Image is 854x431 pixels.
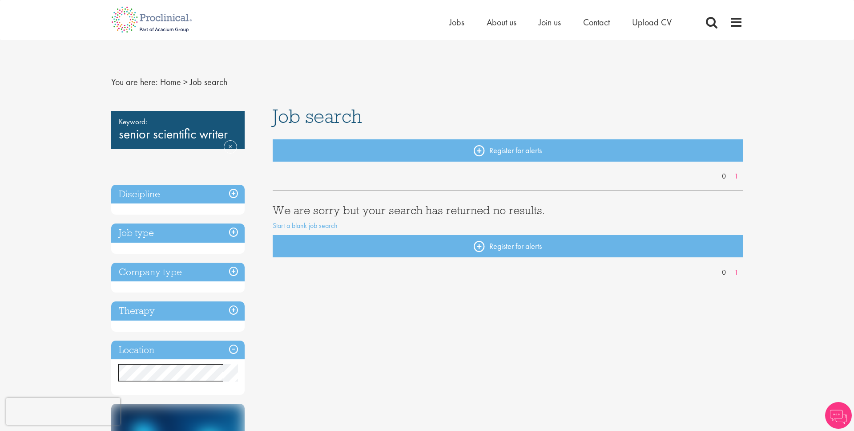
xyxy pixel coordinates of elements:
div: senior scientific writer [111,111,245,149]
a: 0 [717,171,730,182]
a: Contact [583,16,610,28]
a: Jobs [449,16,464,28]
a: Join us [539,16,561,28]
a: About us [487,16,516,28]
a: 1 [730,171,743,182]
span: Job search [190,76,227,88]
span: > [183,76,188,88]
span: You are here: [111,76,158,88]
h3: Job type [111,224,245,243]
h3: Therapy [111,301,245,321]
iframe: reCAPTCHA [6,398,120,425]
h3: Discipline [111,185,245,204]
a: Remove [224,140,237,166]
a: 1 [730,268,743,278]
a: Register for alerts [273,235,743,257]
a: Upload CV [632,16,672,28]
a: Register for alerts [273,139,743,162]
a: 0 [717,268,730,278]
span: Keyword: [119,115,237,128]
span: Job search [273,104,362,128]
img: Chatbot [825,402,852,429]
h3: Company type [111,263,245,282]
h3: Location [111,341,245,360]
a: Start a blank job search [273,221,338,230]
a: breadcrumb link [160,76,181,88]
h3: We are sorry but your search has returned no results. [273,204,743,216]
